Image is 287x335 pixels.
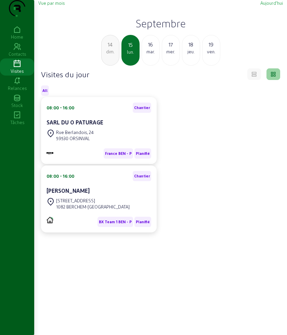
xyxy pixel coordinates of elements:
[122,41,139,49] div: 15
[47,152,53,155] img: B2B - PVELEC
[42,88,48,93] span: All
[102,49,119,55] div: dim.
[47,187,90,194] cam-card-title: [PERSON_NAME]
[41,69,89,79] h4: Visites du jour
[134,174,150,178] span: Chantier
[182,40,200,49] div: 18
[56,129,94,135] div: Rue Berlandois, 24
[38,0,65,5] span: Vue par mois
[105,151,132,156] span: France BEN - P
[102,40,119,49] div: 14
[134,105,150,110] span: Chantier
[38,17,283,29] h2: Septembre
[136,151,150,156] span: Planifié
[47,173,74,179] div: 08:00 - 16:00
[162,40,180,49] div: 17
[203,49,220,55] div: ven.
[142,49,159,55] div: mar.
[182,49,200,55] div: jeu.
[47,119,103,125] cam-card-title: SARL DU O PATURAGE
[99,219,132,224] span: BX Team 1 BEN - P
[142,40,159,49] div: 16
[162,49,180,55] div: mer.
[203,40,220,49] div: 19
[122,49,139,55] div: lun.
[47,105,74,111] div: 08:00 - 16:00
[56,135,94,142] div: 59530 ORSINVAL
[47,217,53,223] img: PVELEC
[136,219,150,224] span: Planifié
[56,204,130,210] div: 1082 BERCHEM-[GEOGRAPHIC_DATA]
[260,0,283,5] span: Aujourd'hui
[56,198,130,204] div: [STREET_ADDRESS]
